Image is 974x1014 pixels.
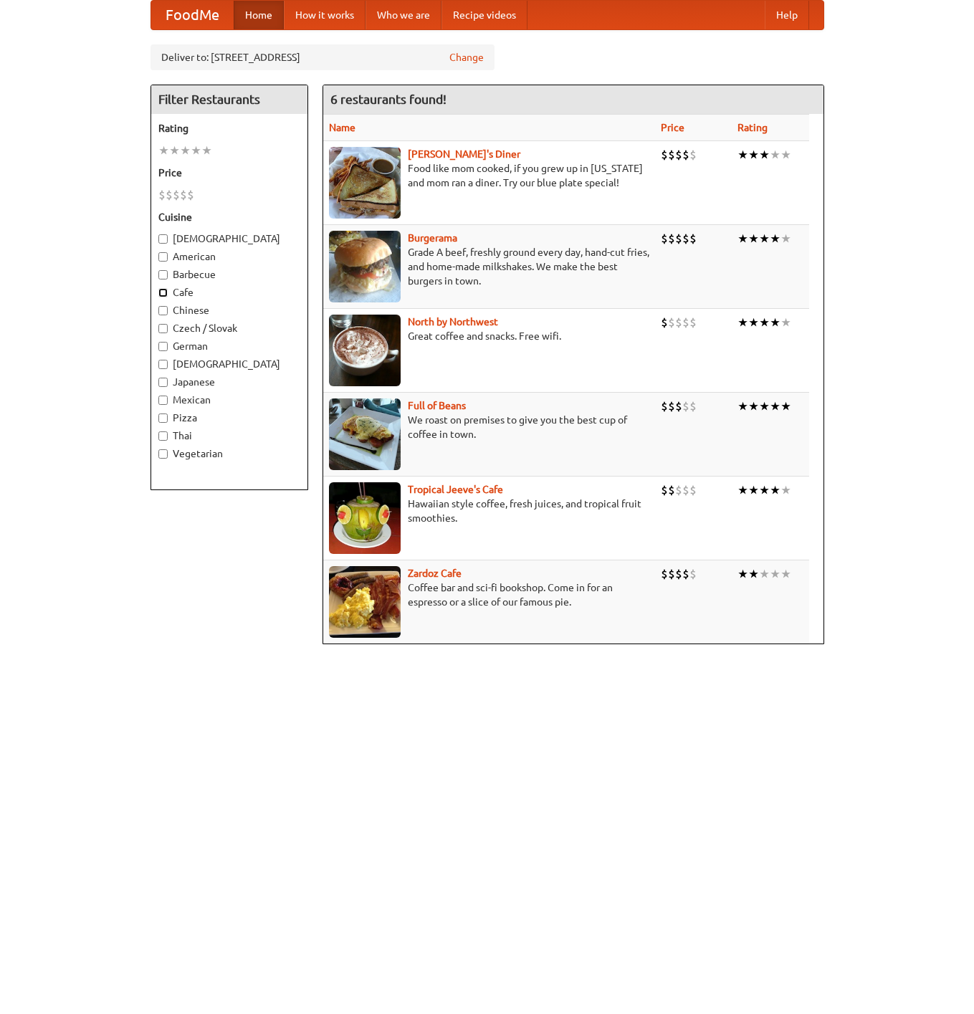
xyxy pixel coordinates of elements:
[158,411,300,425] label: Pizza
[201,143,212,158] li: ★
[675,315,682,330] li: $
[158,360,168,369] input: [DEMOGRAPHIC_DATA]
[780,566,791,582] li: ★
[158,285,300,300] label: Cafe
[737,398,748,414] li: ★
[682,566,689,582] li: $
[329,566,401,638] img: zardoz.jpg
[329,231,401,302] img: burgerama.jpg
[661,231,668,247] li: $
[158,210,300,224] h5: Cuisine
[689,147,697,163] li: $
[770,315,780,330] li: ★
[408,400,466,411] b: Full of Beans
[158,431,168,441] input: Thai
[748,147,759,163] li: ★
[661,398,668,414] li: $
[158,413,168,423] input: Pizza
[770,398,780,414] li: ★
[668,315,675,330] li: $
[668,231,675,247] li: $
[408,484,503,495] a: Tropical Jeeve's Cafe
[449,50,484,64] a: Change
[158,449,168,459] input: Vegetarian
[759,566,770,582] li: ★
[748,231,759,247] li: ★
[668,566,675,582] li: $
[689,566,697,582] li: $
[737,122,768,133] a: Rating
[158,303,300,317] label: Chinese
[780,231,791,247] li: ★
[158,143,169,158] li: ★
[158,288,168,297] input: Cafe
[668,147,675,163] li: $
[158,166,300,180] h5: Price
[748,566,759,582] li: ★
[329,482,401,554] img: jeeves.jpg
[166,187,173,203] li: $
[366,1,441,29] a: Who we are
[737,315,748,330] li: ★
[158,249,300,264] label: American
[689,231,697,247] li: $
[169,143,180,158] li: ★
[661,315,668,330] li: $
[329,413,649,441] p: We roast on premises to give you the best cup of coffee in town.
[780,147,791,163] li: ★
[737,482,748,498] li: ★
[682,231,689,247] li: $
[675,398,682,414] li: $
[780,482,791,498] li: ★
[748,482,759,498] li: ★
[158,393,300,407] label: Mexican
[329,147,401,219] img: sallys.jpg
[173,187,180,203] li: $
[759,315,770,330] li: ★
[737,147,748,163] li: ★
[759,147,770,163] li: ★
[689,482,697,498] li: $
[668,398,675,414] li: $
[661,566,668,582] li: $
[158,339,300,353] label: German
[329,398,401,470] img: beans.jpg
[780,398,791,414] li: ★
[759,482,770,498] li: ★
[675,482,682,498] li: $
[770,566,780,582] li: ★
[661,122,684,133] a: Price
[759,231,770,247] li: ★
[180,143,191,158] li: ★
[191,143,201,158] li: ★
[682,147,689,163] li: $
[408,232,457,244] a: Burgerama
[765,1,809,29] a: Help
[158,321,300,335] label: Czech / Slovak
[689,315,697,330] li: $
[151,85,307,114] h4: Filter Restaurants
[158,357,300,371] label: [DEMOGRAPHIC_DATA]
[329,245,649,288] p: Grade A beef, freshly ground every day, hand-cut fries, and home-made milkshakes. We make the bes...
[780,315,791,330] li: ★
[158,187,166,203] li: $
[158,234,168,244] input: [DEMOGRAPHIC_DATA]
[329,497,649,525] p: Hawaiian style coffee, fresh juices, and tropical fruit smoothies.
[158,429,300,443] label: Thai
[158,378,168,387] input: Japanese
[737,566,748,582] li: ★
[408,568,462,579] a: Zardoz Cafe
[675,231,682,247] li: $
[408,148,520,160] a: [PERSON_NAME]'s Diner
[158,396,168,405] input: Mexican
[748,398,759,414] li: ★
[689,398,697,414] li: $
[770,147,780,163] li: ★
[329,315,401,386] img: north.jpg
[151,1,234,29] a: FoodMe
[668,482,675,498] li: $
[158,342,168,351] input: German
